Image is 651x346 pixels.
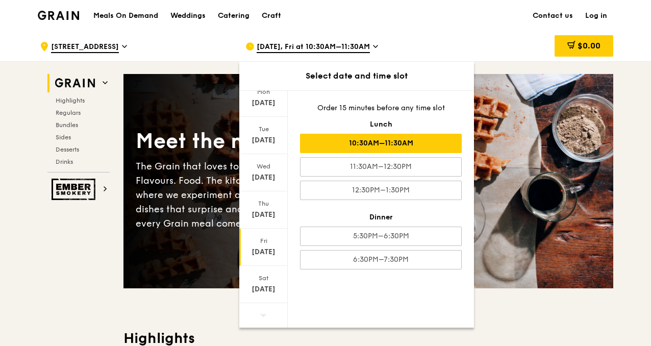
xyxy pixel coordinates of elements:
[56,146,79,153] span: Desserts
[256,1,287,31] a: Craft
[212,1,256,31] a: Catering
[52,179,98,200] img: Ember Smokery web logo
[52,74,98,92] img: Grain web logo
[257,42,370,53] span: [DATE], Fri at 10:30AM–11:30AM
[56,97,85,104] span: Highlights
[241,200,286,208] div: Thu
[241,172,286,183] div: [DATE]
[241,284,286,294] div: [DATE]
[164,1,212,31] a: Weddings
[56,134,71,141] span: Sides
[51,42,119,53] span: [STREET_ADDRESS]
[300,212,462,223] div: Dinner
[56,121,78,129] span: Bundles
[56,109,81,116] span: Regulars
[218,1,249,31] div: Catering
[300,181,462,200] div: 12:30PM–1:30PM
[170,1,206,31] div: Weddings
[241,210,286,220] div: [DATE]
[93,11,158,21] h1: Meals On Demand
[300,134,462,153] div: 10:30AM–11:30AM
[241,125,286,133] div: Tue
[136,159,368,231] div: The Grain that loves to play. With ingredients. Flavours. Food. The kitchen is our happy place, w...
[578,41,600,51] span: $0.00
[300,250,462,269] div: 6:30PM–7:30PM
[241,98,286,108] div: [DATE]
[300,157,462,177] div: 11:30AM–12:30PM
[262,1,281,31] div: Craft
[579,1,613,31] a: Log in
[300,227,462,246] div: 5:30PM–6:30PM
[38,11,79,20] img: Grain
[239,70,474,82] div: Select date and time slot
[241,162,286,170] div: Wed
[136,128,368,155] div: Meet the new Grain
[241,274,286,282] div: Sat
[56,158,73,165] span: Drinks
[241,247,286,257] div: [DATE]
[300,103,462,113] div: Order 15 minutes before any time slot
[241,135,286,145] div: [DATE]
[241,88,286,96] div: Mon
[527,1,579,31] a: Contact us
[300,119,462,130] div: Lunch
[241,237,286,245] div: Fri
